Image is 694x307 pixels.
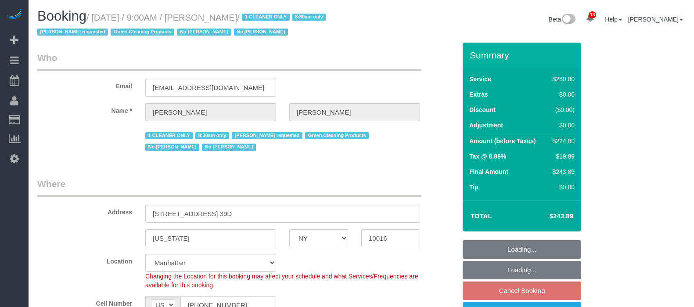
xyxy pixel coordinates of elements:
span: 8:30am only [292,14,326,21]
label: Discount [469,105,496,114]
img: New interface [561,14,575,25]
span: Changing the Location for this booking may affect your schedule and what Services/Frequencies are... [145,273,418,289]
input: First Name [145,103,276,121]
label: Tip [469,183,478,191]
label: Adjustment [469,121,503,130]
div: $243.89 [549,167,575,176]
label: Address [31,205,139,217]
a: 18 [582,9,599,28]
label: Amount (before Taxes) [469,137,536,145]
label: Extras [469,90,488,99]
span: Green Cleaning Products [111,29,174,36]
label: Location [31,254,139,266]
legend: Who [37,51,421,71]
div: $224.00 [549,137,575,145]
span: No [PERSON_NAME] [177,29,231,36]
span: 1 CLEANER ONLY [242,14,289,21]
span: No [PERSON_NAME] [202,144,256,151]
input: Last Name [289,103,420,121]
h4: $243.89 [523,213,573,220]
strong: Total [471,212,492,220]
h3: Summary [470,50,577,60]
div: $0.00 [549,183,575,191]
span: 1 CLEANER ONLY [145,132,193,139]
label: Name * [31,103,139,115]
span: [PERSON_NAME] requested [232,132,302,139]
a: Help [605,16,622,23]
label: Service [469,75,491,83]
legend: Where [37,177,421,197]
div: ($0.00) [549,105,575,114]
span: No [PERSON_NAME] [145,144,199,151]
div: $0.00 [549,121,575,130]
span: 18 [589,11,596,18]
img: Automaid Logo [5,9,23,21]
div: $0.00 [549,90,575,99]
label: Email [31,79,139,90]
span: Green Cleaning Products [305,132,369,139]
small: / [DATE] / 9:00AM / [PERSON_NAME] [37,13,328,37]
span: 8:30am only [195,132,229,139]
span: No [PERSON_NAME] [234,29,288,36]
a: [PERSON_NAME] [628,16,683,23]
div: $280.00 [549,75,575,83]
label: Final Amount [469,167,508,176]
div: $19.89 [549,152,575,161]
label: Tax @ 8.88% [469,152,506,161]
span: Booking [37,8,86,24]
input: Zip Code [361,229,420,247]
a: Beta [549,16,576,23]
input: Email [145,79,276,97]
span: [PERSON_NAME] requested [37,29,108,36]
input: City [145,229,276,247]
